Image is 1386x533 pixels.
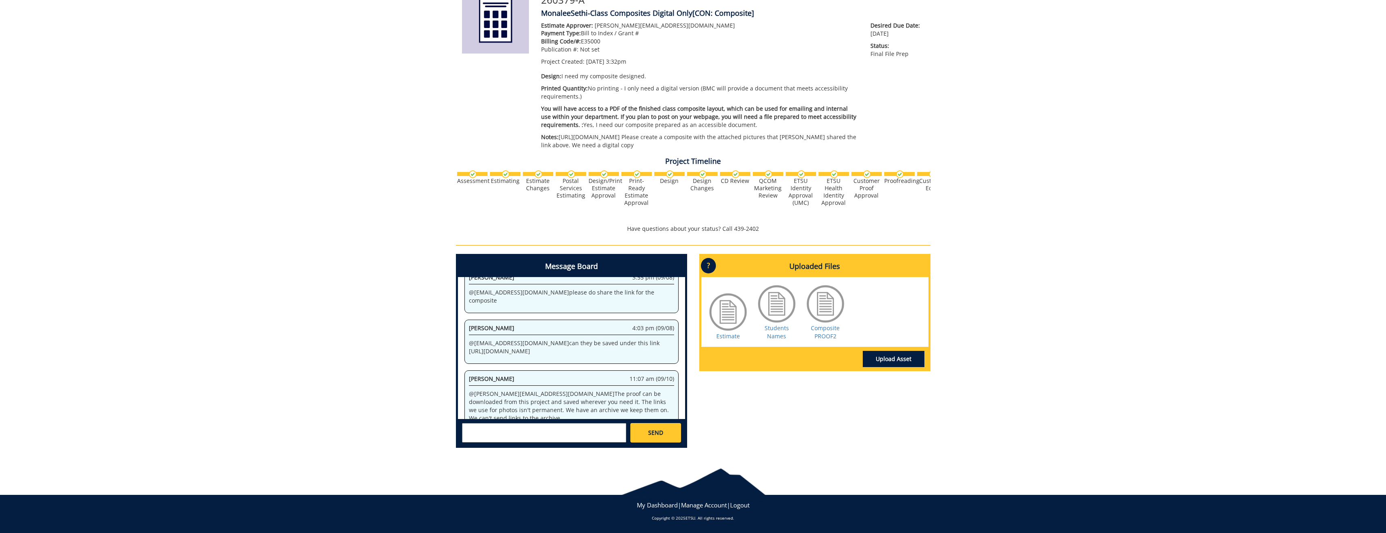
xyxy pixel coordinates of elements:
span: 4:03 pm (09/08) [632,324,674,332]
span: [PERSON_NAME] [469,324,514,332]
div: Proofreading [884,177,915,185]
img: checkmark [929,170,937,178]
p: Final File Prep [870,42,924,58]
img: checkmark [765,170,772,178]
span: Estimate Approver: [541,21,593,29]
img: checkmark [469,170,477,178]
span: Not set [580,45,600,53]
img: checkmark [535,170,542,178]
a: SEND [630,423,681,443]
p: @ [PERSON_NAME][EMAIL_ADDRESS][DOMAIN_NAME] The proof can be downloaded from this project and sav... [469,390,674,422]
span: Notes: [541,133,559,141]
div: Customer Edits [917,177,948,192]
img: checkmark [732,170,739,178]
p: E35000 [541,37,859,45]
p: No printing - I only need a digital version (BMC will provide a document that meets accessibility... [541,84,859,101]
h4: Message Board [458,256,685,277]
img: checkmark [600,170,608,178]
p: ? [701,258,716,273]
div: Postal Services Estimating [556,177,586,199]
span: Project Created: [541,58,584,65]
img: checkmark [830,170,838,178]
span: Publication #: [541,45,578,53]
a: Estimate [716,332,740,340]
a: Manage Account [681,501,727,509]
p: @ [EMAIL_ADDRESS][DOMAIN_NAME] please do share the link for the composite [469,288,674,305]
div: Design Changes [687,177,718,192]
img: checkmark [502,170,509,178]
span: 3:55 pm (09/08) [632,273,674,282]
a: Upload Asset [863,351,924,367]
p: Bill to Index / Grant # [541,29,859,37]
span: Desired Due Date: [870,21,924,30]
textarea: messageToSend [462,423,626,443]
p: [DATE] [870,21,924,38]
h4: MonaleeSethi-Class Composites Digital Only [541,9,924,17]
span: 11:07 am (09/10) [630,375,674,383]
span: You will have access to a PDF of the finished class composite layout, which can be used for email... [541,105,856,129]
a: My Dashboard [637,501,678,509]
span: Design: [541,72,561,80]
img: checkmark [666,170,674,178]
p: @ [EMAIL_ADDRESS][DOMAIN_NAME] can they be saved under this link [URL][DOMAIN_NAME] [469,339,674,355]
div: Print-Ready Estimate Approval [621,177,652,206]
p: Have questions about your status? Call 439-2402 [456,225,930,233]
span: Printed Quantity: [541,84,588,92]
div: QCOM Marketing Review [753,177,783,199]
img: checkmark [896,170,904,178]
h4: Project Timeline [456,157,930,165]
p: Yes, I need our composite prepared as an accessible document. [541,105,859,129]
div: Customer Proof Approval [851,177,882,199]
p: [URL][DOMAIN_NAME] Please create a composite with the attached pictures that [PERSON_NAME] shared... [541,133,859,149]
a: Composite PROOF2 [811,324,840,340]
a: ETSU [685,515,695,521]
a: Logout [730,501,750,509]
p: I need my composite designed. [541,72,859,80]
span: [PERSON_NAME] [469,273,514,281]
img: checkmark [699,170,707,178]
img: checkmark [797,170,805,178]
div: Assessment [457,177,488,185]
div: Design/Print Estimate Approval [589,177,619,199]
span: [PERSON_NAME] [469,375,514,383]
img: checkmark [863,170,871,178]
h4: Uploaded Files [701,256,928,277]
span: SEND [648,429,663,437]
span: Payment Type: [541,29,581,37]
div: ETSU Identity Approval (UMC) [786,177,816,206]
span: Billing Code/#: [541,37,581,45]
div: Estimating [490,177,520,185]
span: [DATE] 3:32pm [586,58,626,65]
a: Students Names [765,324,789,340]
div: CD Review [720,177,750,185]
span: [CON: Composite] [692,8,754,18]
div: ETSU Health Identity Approval [819,177,849,206]
span: Status: [870,42,924,50]
div: Estimate Changes [523,177,553,192]
img: checkmark [633,170,641,178]
p: [PERSON_NAME][EMAIL_ADDRESS][DOMAIN_NAME] [541,21,859,30]
div: Design [654,177,685,185]
img: checkmark [567,170,575,178]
